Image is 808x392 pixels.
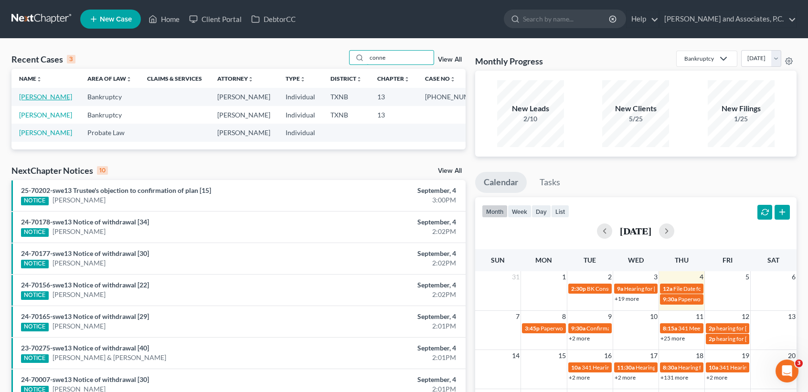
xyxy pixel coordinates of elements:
div: September, 4 [317,217,456,227]
span: 13 [787,311,797,322]
span: 18 [695,350,704,361]
a: 24-70165-swe13 Notice of withdrawal [29] [21,312,149,320]
a: Client Portal [184,11,246,28]
span: 9:30a [663,296,677,303]
div: 2:02PM [317,290,456,299]
a: +19 more [615,295,639,302]
span: Wed [628,256,644,264]
td: Bankruptcy [80,106,139,124]
div: New Filings [708,103,775,114]
a: Help [627,11,659,28]
h2: [DATE] [620,226,651,236]
a: 24-70177-swe13 Notice of withdrawal [30] [21,249,149,257]
i: unfold_more [450,76,456,82]
span: Hearing for [PERSON_NAME] [624,285,699,292]
iframe: Intercom live chat [776,360,798,382]
a: Attorneyunfold_more [217,75,254,82]
span: 3:45p [525,325,540,332]
span: 2 [607,271,613,283]
a: [PERSON_NAME] [53,290,106,299]
div: NOTICE [21,354,49,363]
a: 25-70202-swe13 Trustee's objection to confirmation of plan [15] [21,186,211,194]
span: 31 [511,271,521,283]
span: 17 [649,350,659,361]
span: 12a [663,285,672,292]
span: 14 [511,350,521,361]
div: NOTICE [21,197,49,205]
a: [PERSON_NAME] [53,195,106,205]
span: 9:30a [571,325,585,332]
td: [PERSON_NAME] [210,124,278,141]
div: NextChapter Notices [11,165,108,176]
span: 2p [709,325,715,332]
div: 2:01PM [317,321,456,331]
button: list [551,205,569,218]
a: [PERSON_NAME] [53,227,106,236]
a: Typeunfold_more [286,75,306,82]
input: Search by name... [523,10,610,28]
div: 2:02PM [317,227,456,236]
a: 24-70007-swe13 Notice of withdrawal [30] [21,375,149,383]
span: Mon [535,256,552,264]
span: 9a [617,285,623,292]
i: unfold_more [126,76,132,82]
a: [PERSON_NAME] [53,258,106,268]
div: NOTICE [21,228,49,237]
button: day [532,205,551,218]
a: View All [438,56,462,63]
a: Area of Lawunfold_more [87,75,132,82]
span: Hearing for [PERSON_NAME] [678,364,753,371]
a: 23-70275-swe13 Notice of withdrawal [40] [21,344,149,352]
a: Home [144,11,184,28]
span: Tue [584,256,596,264]
span: 2p [709,335,715,342]
span: Thu [675,256,689,264]
span: 5 [744,271,750,283]
a: [PERSON_NAME] [19,111,72,119]
td: Bankruptcy [80,88,139,106]
td: [PERSON_NAME] [210,88,278,106]
a: 24-70178-swe13 Notice of withdrawal [34] [21,218,149,226]
div: 2:01PM [317,353,456,362]
span: 10a [709,364,718,371]
div: Recent Cases [11,53,75,65]
div: NOTICE [21,323,49,331]
span: 11:30a [617,364,635,371]
a: Chapterunfold_more [377,75,410,82]
a: Calendar [475,172,527,193]
span: 15 [557,350,567,361]
button: week [508,205,532,218]
span: 8 [561,311,567,322]
td: 13 [370,106,417,124]
div: 1/25 [708,114,775,124]
span: 7 [515,311,521,322]
div: September, 4 [317,186,456,195]
i: unfold_more [300,76,306,82]
span: 3 [795,360,803,367]
div: September, 4 [317,375,456,384]
td: 13 [370,88,417,106]
td: [PERSON_NAME] [210,106,278,124]
span: Sun [491,256,505,264]
a: Tasks [531,172,569,193]
a: DebtorCC [246,11,300,28]
button: month [482,205,508,218]
div: 3:00PM [317,195,456,205]
span: 6 [791,271,797,283]
a: Nameunfold_more [19,75,42,82]
div: September, 4 [317,249,456,258]
a: +2 more [569,374,590,381]
td: TXNB [323,88,370,106]
div: 3 [67,55,75,64]
span: 10a [571,364,581,371]
i: unfold_more [248,76,254,82]
span: 3 [653,271,659,283]
div: September, 4 [317,343,456,353]
span: 19 [741,350,750,361]
i: unfold_more [404,76,410,82]
div: Bankruptcy [684,54,714,63]
span: 10 [649,311,659,322]
a: +25 more [660,335,685,342]
div: NOTICE [21,291,49,300]
a: +131 more [660,374,688,381]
